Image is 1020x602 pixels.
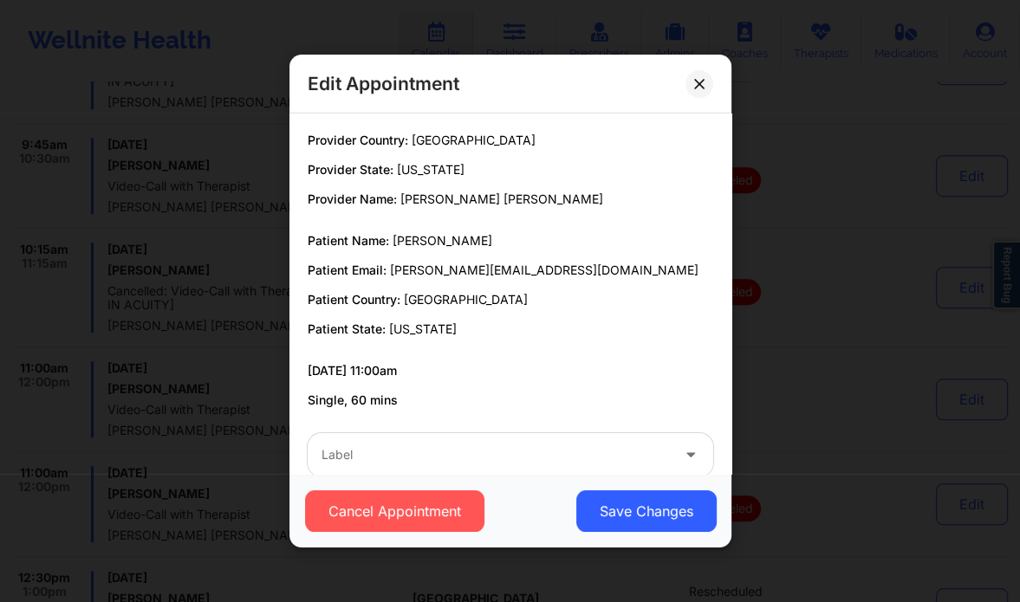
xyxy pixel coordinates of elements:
[308,191,713,208] p: Provider Name:
[308,291,713,308] p: Patient Country:
[575,490,716,532] button: Save Changes
[308,132,713,149] p: Provider Country:
[393,233,492,248] span: [PERSON_NAME]
[308,262,713,279] p: Patient Email:
[308,362,713,379] p: [DATE] 11:00am
[400,191,603,206] span: [PERSON_NAME] [PERSON_NAME]
[308,161,713,178] p: Provider State:
[308,392,713,409] p: Single, 60 mins
[304,490,484,532] button: Cancel Appointment
[389,321,457,336] span: [US_STATE]
[308,320,713,338] p: Patient State:
[308,232,713,249] p: Patient Name:
[390,262,698,277] span: [PERSON_NAME][EMAIL_ADDRESS][DOMAIN_NAME]
[308,72,459,95] h2: Edit Appointment
[412,133,536,147] span: [GEOGRAPHIC_DATA]
[404,292,528,307] span: [GEOGRAPHIC_DATA]
[397,162,465,177] span: [US_STATE]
